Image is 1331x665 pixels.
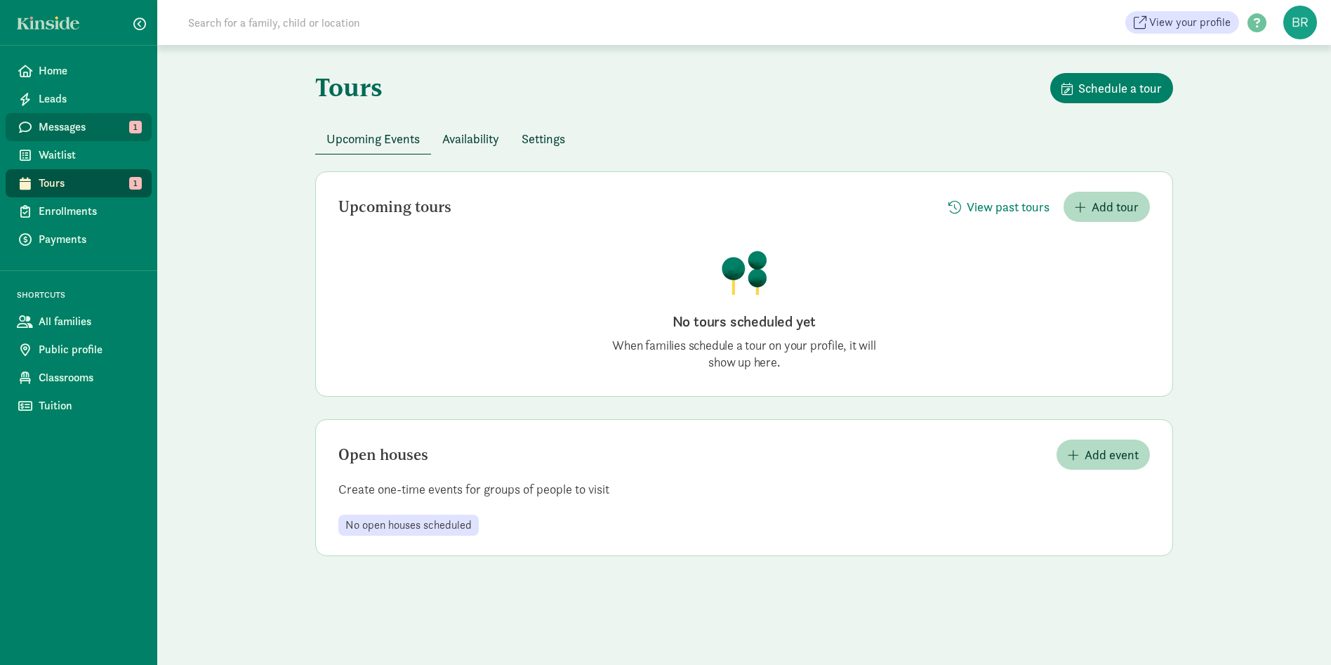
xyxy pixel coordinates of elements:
[315,124,431,154] button: Upcoming Events
[338,199,451,216] h2: Upcoming tours
[6,308,152,336] a: All families
[6,57,152,85] a: Home
[129,121,142,133] span: 1
[1064,192,1150,222] button: Add tour
[39,341,140,358] span: Public profile
[1085,445,1139,464] span: Add event
[39,313,140,330] span: All families
[338,447,428,463] h2: Open houses
[1125,11,1239,34] a: View your profile
[326,129,420,148] span: Upcoming Events
[522,129,565,148] span: Settings
[39,397,140,414] span: Tuition
[431,124,510,154] button: Availability
[180,8,574,37] input: Search for a family, child or location
[1050,73,1173,103] button: Schedule a tour
[1261,598,1331,665] iframe: Chat Widget
[1057,440,1150,470] button: Add event
[39,175,140,192] span: Tours
[604,312,885,331] h2: No tours scheduled yet
[937,199,1061,216] a: View past tours
[6,113,152,141] a: Messages 1
[6,141,152,169] a: Waitlist
[967,197,1049,216] span: View past tours
[315,73,383,101] h1: Tours
[39,119,140,136] span: Messages
[39,203,140,220] span: Enrollments
[6,364,152,392] a: Classrooms
[6,336,152,364] a: Public profile
[937,192,1061,222] button: View past tours
[129,177,142,190] span: 1
[316,481,1172,498] p: Create one-time events for groups of people to visit
[39,147,140,164] span: Waitlist
[442,129,499,148] span: Availability
[39,91,140,107] span: Leads
[1078,79,1162,98] span: Schedule a tour
[6,225,152,254] a: Payments
[1092,197,1139,216] span: Add tour
[6,85,152,113] a: Leads
[6,197,152,225] a: Enrollments
[345,519,472,532] span: No open houses scheduled
[6,392,152,420] a: Tuition
[6,169,152,197] a: Tours 1
[39,231,140,248] span: Payments
[510,124,576,154] button: Settings
[720,250,768,295] img: illustration-trees.png
[39,62,140,79] span: Home
[604,337,885,371] p: When families schedule a tour on your profile, it will show up here.
[39,369,140,386] span: Classrooms
[1149,14,1231,31] span: View your profile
